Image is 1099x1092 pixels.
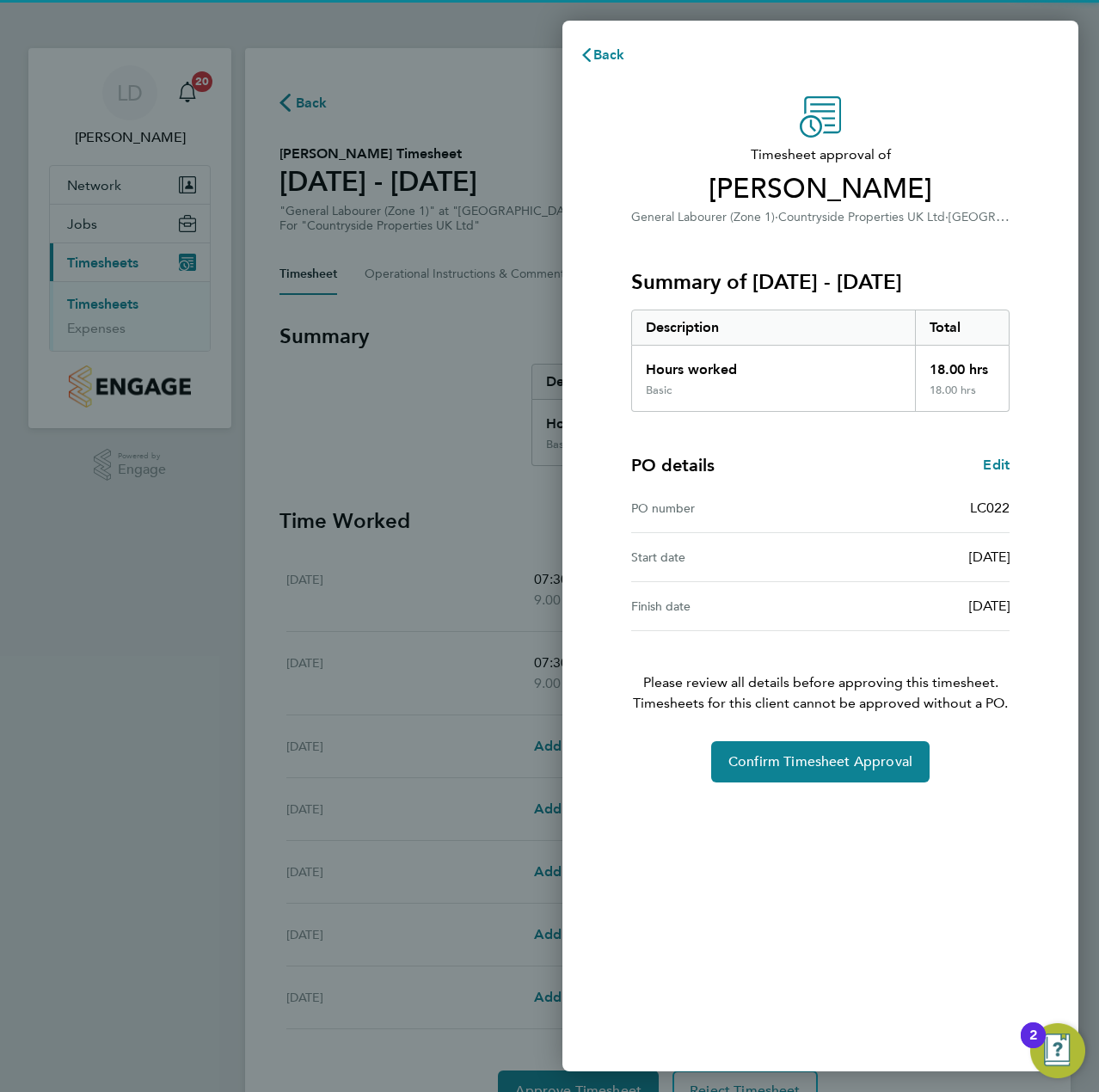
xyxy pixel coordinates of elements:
span: Confirm Timesheet Approval [728,753,912,770]
h3: Summary of [DATE] - [DATE] [631,268,1010,296]
div: 18.00 hrs [915,383,1010,411]
h4: PO details [631,453,715,477]
div: Hours worked [632,346,915,383]
div: [DATE] [820,547,1010,567]
div: Finish date [631,596,820,617]
div: Summary of 18 - 24 Aug 2025 [631,310,1010,412]
div: Description [632,310,915,345]
button: Confirm Timesheet Approval [711,741,930,782]
span: [PERSON_NAME] [631,172,1010,206]
div: 18.00 hrs [915,346,1010,383]
a: Edit [983,455,1010,475]
p: Please review all details before approving this timesheet. [611,631,1030,714]
div: PO number [631,498,820,518]
span: Timesheet approval of [631,144,1010,165]
span: Edit [983,457,1010,473]
span: Back [593,46,625,63]
div: [DATE] [820,596,1010,617]
button: Back [562,38,642,72]
div: 2 [1029,1035,1037,1058]
span: Countryside Properties UK Ltd [778,210,945,224]
div: Basic [646,383,672,397]
span: LC022 [970,500,1010,516]
span: · [775,210,778,224]
div: Start date [631,547,820,567]
span: · [945,210,949,224]
span: General Labourer (Zone 1) [631,210,775,224]
button: Open Resource Center, 2 new notifications [1030,1023,1085,1078]
span: [GEOGRAPHIC_DATA] [949,208,1071,224]
div: Total [915,310,1010,345]
span: Timesheets for this client cannot be approved without a PO. [611,693,1030,714]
